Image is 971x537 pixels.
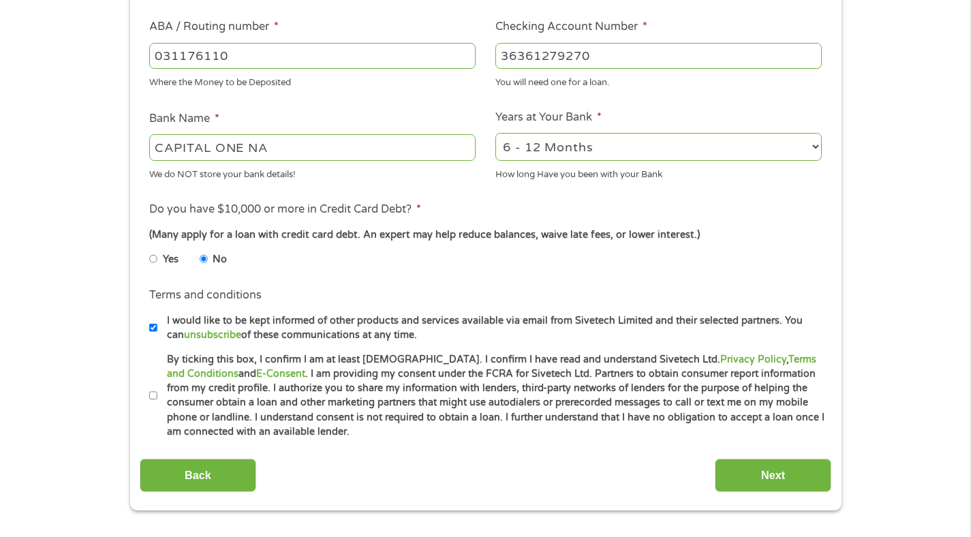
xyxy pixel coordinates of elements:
[140,459,256,492] input: Back
[149,112,219,126] label: Bank Name
[149,20,279,34] label: ABA / Routing number
[256,368,305,380] a: E-Consent
[149,202,421,217] label: Do you have $10,000 or more in Credit Card Debt?
[149,228,821,243] div: (Many apply for a loan with credit card debt. An expert may help reduce balances, waive late fees...
[157,313,826,343] label: I would like to be kept informed of other products and services available via email from Sivetech...
[495,43,822,69] input: 345634636
[495,110,602,125] label: Years at Your Bank
[149,288,262,303] label: Terms and conditions
[149,72,476,90] div: Where the Money to be Deposited
[495,163,822,181] div: How long Have you been with your Bank
[720,354,786,365] a: Privacy Policy
[149,43,476,69] input: 263177916
[163,252,179,267] label: Yes
[149,163,476,181] div: We do NOT store your bank details!
[495,20,647,34] label: Checking Account Number
[167,354,816,380] a: Terms and Conditions
[495,72,822,90] div: You will need one for a loan.
[213,252,227,267] label: No
[157,352,826,440] label: By ticking this box, I confirm I am at least [DEMOGRAPHIC_DATA]. I confirm I have read and unders...
[184,329,241,341] a: unsubscribe
[715,459,831,492] input: Next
